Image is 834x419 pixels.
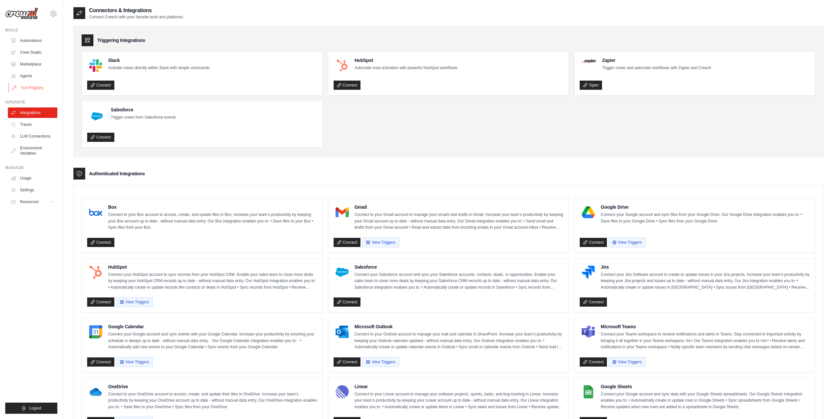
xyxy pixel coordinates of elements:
[355,204,564,210] h4: Gmail
[108,65,210,71] p: Activate crews directly within Slack with simple commands
[9,83,58,93] a: Tool Registry
[334,357,361,367] a: Connect
[355,391,564,410] p: Connect to your Linear account to manage your software projects, sprints, tasks, and bug tracking...
[601,272,810,291] p: Connect your Jira Software account to create or update issues in your Jira projects. Increase you...
[580,297,607,307] a: Connect
[355,383,564,390] h4: Linear
[87,357,114,367] a: Connect
[601,383,810,390] h4: Google Sheets
[355,323,564,330] h4: Microsoft Outlook
[334,297,361,307] a: Connect
[89,325,102,338] img: Google Calendar Logo
[116,357,153,367] button: View Triggers
[89,266,102,279] img: HubSpot Logo
[89,14,183,20] p: Connect CrewAI with your favorite tools and platforms
[87,81,114,90] a: Connect
[355,212,564,231] p: Connect to your Gmail account to manage your emails and drafts in Gmail. Increase your team’s pro...
[601,204,810,210] h4: Google Drive
[8,119,57,130] a: Traces
[601,264,810,270] h4: Jira
[108,264,317,270] h4: HubSpot
[89,206,102,219] img: Box Logo
[89,170,145,177] h3: Authenticated Integrations
[601,323,810,330] h4: Microsoft Teams
[601,391,810,410] p: Connect your Google account and sync data with your Google Sheets spreadsheets. Our Google Sheets...
[5,165,57,170] div: Manage
[8,35,57,46] a: Automations
[336,266,349,279] img: Salesforce Logo
[5,28,57,33] div: Build
[116,297,153,307] button: View Triggers
[8,185,57,195] a: Settings
[582,206,595,219] img: Google Drive Logo
[362,357,399,367] button: View Triggers
[8,197,57,207] button: Resources
[89,59,102,72] img: Slack Logo
[334,238,361,247] a: Connect
[8,143,57,159] a: Environment Variables
[108,383,317,390] h4: OneDrive
[8,131,57,142] a: LLM Connections
[582,385,595,398] img: Google Sheets Logo
[111,114,176,121] p: Trigger crews from Salesforce events
[601,331,810,351] p: Connect your Teams workspace to receive notifications and alerts in Teams. Stay connected to impo...
[8,47,57,58] a: Crew Studio
[582,59,596,63] img: Zapier Logo
[5,8,38,20] img: Logo
[8,59,57,69] a: Marketplace
[580,81,602,90] a: Open
[8,173,57,183] a: Usage
[108,272,317,291] p: Connect your HubSpot account to sync records from your HubSpot CRM. Enable your sales team to clo...
[601,212,810,224] p: Connect your Google account and sync files from your Google Drive. Our Google Drive integration e...
[108,391,317,410] p: Connect to your OneDrive account to access, create, and update their files in OneDrive. Increase ...
[29,406,41,411] span: Logout
[336,59,349,72] img: HubSpot Logo
[355,65,457,71] p: Automate crew activation with powerful HubSpot workflows
[334,81,361,90] a: Connect
[362,238,399,247] button: View Triggers
[89,385,102,398] img: OneDrive Logo
[108,204,317,210] h4: Box
[89,108,105,124] img: Salesforce Logo
[602,65,711,71] p: Trigger crews and automate workflows with Zapier and CrewAI
[8,107,57,118] a: Integrations
[8,71,57,81] a: Agents
[609,238,645,247] button: View Triggers
[20,199,39,204] span: Resources
[580,238,607,247] a: Connect
[580,357,607,367] a: Connect
[355,331,564,351] p: Connect to your Outlook account to manage your mail and calendar in SharePoint. Increase your tea...
[609,357,645,367] button: View Triggers
[355,264,564,270] h4: Salesforce
[5,100,57,105] div: Operate
[582,325,595,338] img: Microsoft Teams Logo
[336,206,349,219] img: Gmail Logo
[108,212,317,231] p: Connect to your Box account to access, create, and update files in Box. Increase your team’s prod...
[5,403,57,414] button: Logout
[87,238,114,247] a: Connect
[89,7,183,14] h2: Connectors & Integrations
[108,323,317,330] h4: Google Calendar
[108,331,317,351] p: Connect your Google account and sync events with your Google Calendar. Increase your productivity...
[108,57,210,64] h4: Slack
[355,57,457,64] h4: HubSpot
[336,385,349,398] img: Linear Logo
[111,106,176,113] h4: Salesforce
[97,37,145,44] h3: Triggering Integrations
[336,325,349,338] img: Microsoft Outlook Logo
[582,266,595,279] img: Jira Logo
[355,272,564,291] p: Connect your Salesforce account and sync your Salesforce accounts, contacts, leads, or opportunit...
[87,133,114,142] a: Connect
[87,297,114,307] a: Connect
[602,57,711,64] h4: Zapier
